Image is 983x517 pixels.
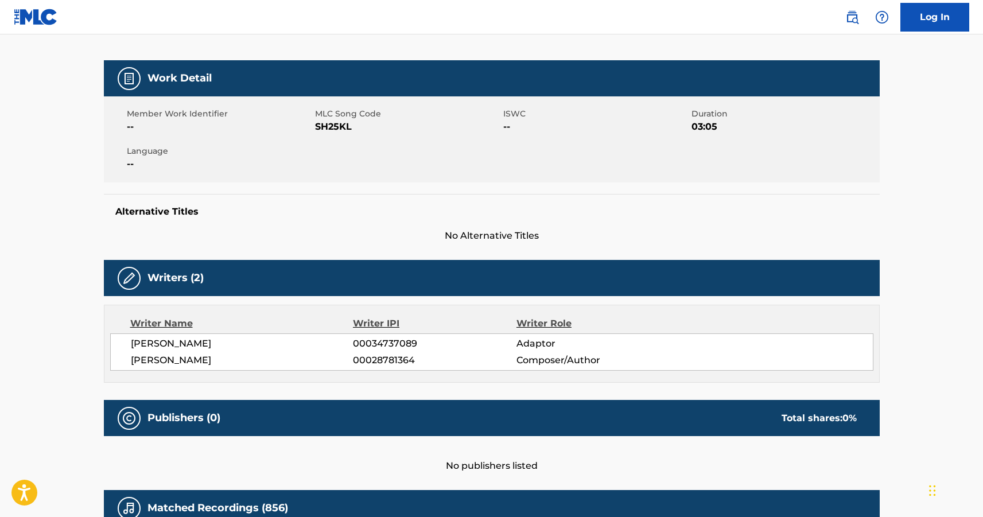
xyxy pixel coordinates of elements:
span: 0 % [842,413,857,423]
span: 00034737089 [353,337,516,351]
span: Duration [691,108,877,120]
span: -- [503,120,689,134]
h5: Alternative Titles [115,206,868,217]
div: Writer Role [516,317,665,331]
div: Help [871,6,893,29]
h5: Work Detail [147,72,212,85]
span: MLC Song Code [315,108,500,120]
span: ISWC [503,108,689,120]
div: Drag [929,473,936,508]
span: Language [127,145,312,157]
a: Public Search [841,6,864,29]
span: [PERSON_NAME] [131,337,353,351]
span: 03:05 [691,120,877,134]
span: [PERSON_NAME] [131,353,353,367]
h5: Publishers (0) [147,411,220,425]
a: Log In [900,3,969,32]
div: No publishers listed [104,436,880,473]
img: help [875,10,889,24]
span: Composer/Author [516,353,665,367]
span: No Alternative Titles [104,229,880,243]
img: Publishers [122,411,136,425]
img: MLC Logo [14,9,58,25]
div: Total shares: [782,411,857,425]
span: Member Work Identifier [127,108,312,120]
h5: Matched Recordings (856) [147,502,288,515]
div: Writer IPI [353,317,516,331]
img: Matched Recordings [122,502,136,515]
img: Work Detail [122,72,136,85]
iframe: Chat Widget [926,462,983,517]
div: Writer Name [130,317,353,331]
span: 00028781364 [353,353,516,367]
span: Adaptor [516,337,665,351]
img: Writers [122,271,136,285]
h5: Writers (2) [147,271,204,285]
span: SH25KL [315,120,500,134]
img: search [845,10,859,24]
span: -- [127,120,312,134]
span: -- [127,157,312,171]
